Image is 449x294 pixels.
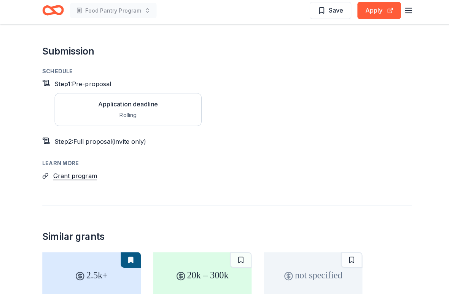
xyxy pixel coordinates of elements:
[42,231,103,244] div: Similar grants
[42,5,63,22] a: Home
[42,69,407,79] div: Schedule
[325,8,339,18] span: Save
[69,6,155,21] button: Food Pantry Program
[42,48,407,60] h2: Submission
[54,82,71,90] span: Step 1 :
[73,140,145,147] span: Full proposal (invite only)
[97,102,156,111] div: Application deadline
[306,5,347,22] button: Save
[353,5,396,22] button: Apply
[42,160,407,169] div: Learn more
[97,112,156,122] div: Rolling
[54,140,73,147] span: Step 2 :
[84,9,140,18] span: Food Pantry Program
[53,172,96,182] button: Grant program
[71,82,110,90] span: Pre-proposal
